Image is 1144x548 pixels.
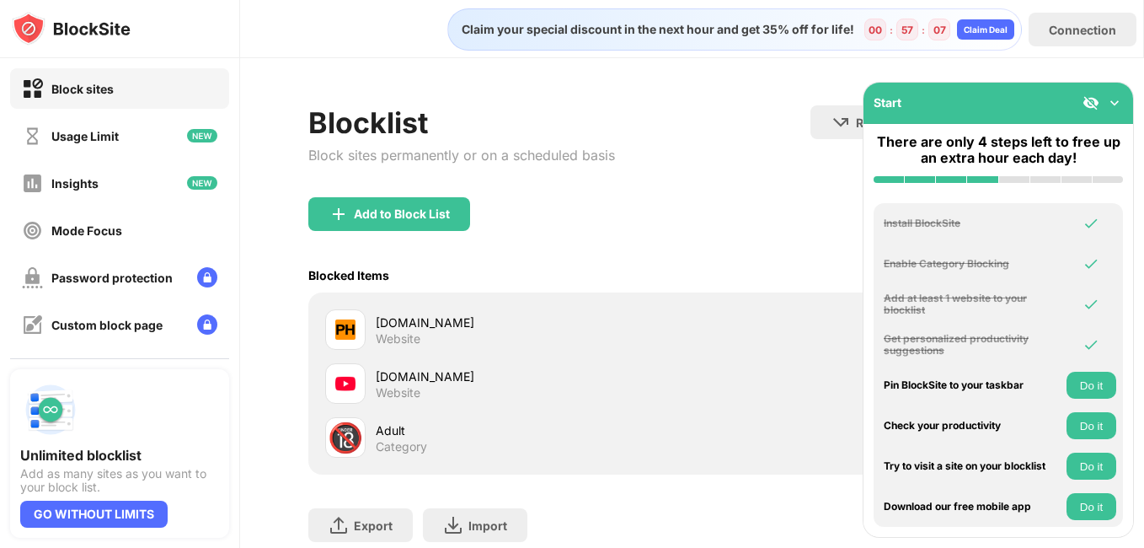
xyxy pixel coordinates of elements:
div: 57 [901,24,913,36]
div: Unlimited blocklist [20,447,219,464]
img: lock-menu.svg [197,314,217,335]
img: favicons [335,320,355,340]
img: favicons [335,373,355,394]
img: omni-check.svg [1083,296,1099,313]
div: Add at least 1 website to your blocklist [884,293,1062,317]
div: Custom block page [51,318,163,332]
div: Get personalized productivity suggestions [884,333,1062,357]
img: password-protection-off.svg [22,267,43,288]
div: GO WITHOUT LIMITS [20,501,168,528]
img: omni-check.svg [1083,336,1099,353]
img: omni-setup-toggle.svg [1106,94,1123,111]
div: Mode Focus [51,223,122,238]
div: Website [376,385,420,400]
div: Connection [1049,23,1116,37]
div: Password protection [51,271,173,285]
div: Insights [51,176,99,191]
div: [DOMAIN_NAME] [376,314,692,331]
div: 00 [869,24,882,36]
img: omni-check.svg [1083,215,1099,232]
div: Start [874,95,901,110]
div: Adult [376,422,692,439]
div: Try to visit a site on your blocklist [884,460,1062,472]
img: block-on.svg [22,78,43,99]
img: omni-check.svg [1083,255,1099,272]
img: new-icon.svg [187,176,217,190]
div: Block sites [51,82,114,96]
div: Install BlockSite [884,218,1062,229]
div: Download our free mobile app [884,501,1062,513]
div: : [886,20,896,40]
img: logo-blocksite.svg [12,12,131,46]
div: Claim Deal [964,24,1008,35]
div: Website [376,331,420,347]
div: Export [354,518,393,533]
button: Do it [1066,412,1116,439]
button: Do it [1066,372,1116,399]
div: Enable Category Blocking [884,258,1062,270]
div: Blocked Items [308,268,389,282]
div: Category [376,439,427,454]
div: Add to Block List [354,207,450,221]
img: eye-not-visible.svg [1083,94,1099,111]
div: Import [468,518,507,533]
button: Do it [1066,493,1116,520]
img: focus-off.svg [22,220,43,241]
div: Claim your special discount in the next hour and get 35% off for life! [452,22,854,37]
div: 07 [933,24,946,36]
img: new-icon.svg [187,129,217,142]
img: lock-menu.svg [197,267,217,287]
div: There are only 4 steps left to free up an extra hour each day! [874,134,1123,166]
button: Do it [1066,453,1116,480]
div: [DOMAIN_NAME] [376,368,692,385]
div: Block sites permanently or on a scheduled basis [308,147,615,164]
div: Blocklist [308,105,615,140]
div: Redirect [856,116,904,130]
div: Check your productivity [884,420,1062,432]
div: Add as many sites as you want to your block list. [20,467,219,494]
div: Usage Limit [51,129,119,143]
div: 🔞 [328,421,363,455]
div: Pin BlockSite to your taskbar [884,379,1062,391]
img: time-usage-off.svg [22,126,43,147]
img: insights-off.svg [22,173,43,194]
img: customize-block-page-off.svg [22,314,43,336]
img: push-block-list.svg [20,379,81,440]
div: : [918,20,928,40]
